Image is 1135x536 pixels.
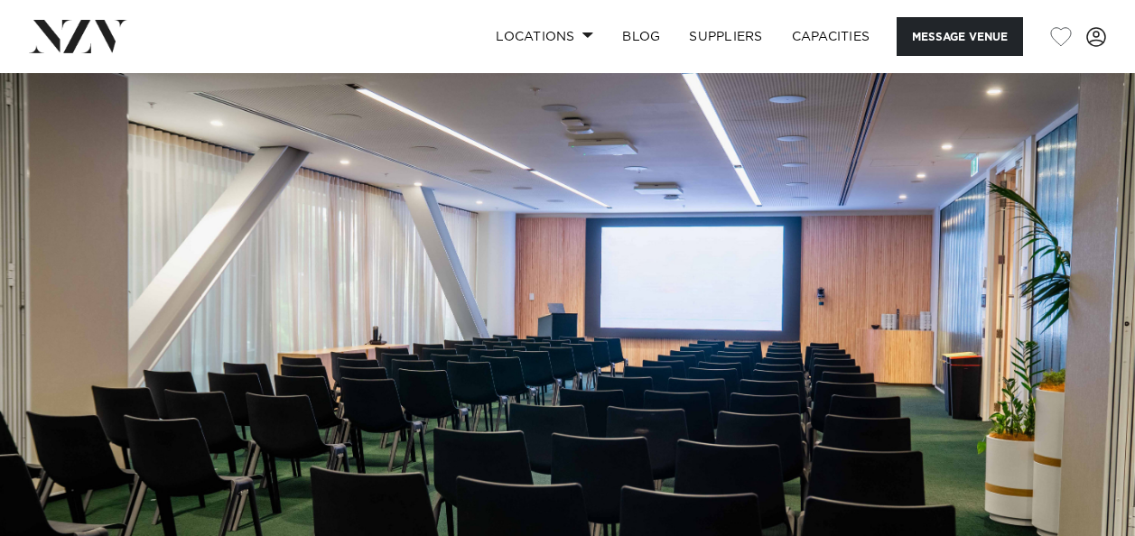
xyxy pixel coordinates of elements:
a: Capacities [777,17,885,56]
button: Message Venue [897,17,1023,56]
a: Locations [481,17,608,56]
img: nzv-logo.png [29,20,127,52]
a: SUPPLIERS [674,17,777,56]
a: BLOG [608,17,674,56]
